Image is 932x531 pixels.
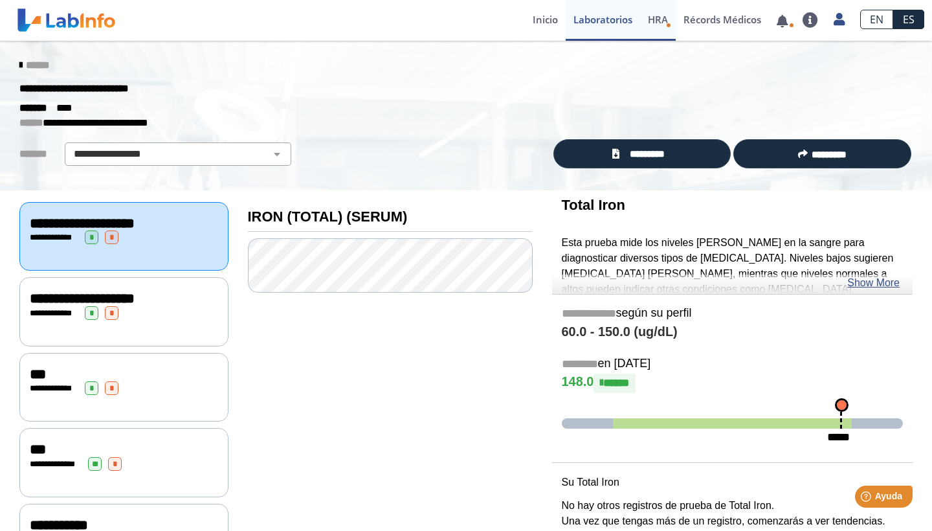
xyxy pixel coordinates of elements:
[562,498,904,529] p: No hay otros registros de prueba de Total Iron. Una vez que tengas más de un registro, comenzarás...
[847,275,900,291] a: Show More
[562,357,904,372] h5: en [DATE]
[817,480,918,517] iframe: Help widget launcher
[648,13,668,26] span: HRA
[248,209,408,225] b: IRON (TOTAL) (SERUM)
[562,324,904,340] h4: 60.0 - 150.0 (ug/dL)
[893,10,924,29] a: ES
[562,374,904,393] h4: 148.0
[860,10,893,29] a: EN
[562,475,904,490] p: Su Total Iron
[562,235,904,313] p: Esta prueba mide los niveles [PERSON_NAME] en la sangre para diagnosticar diversos tipos de [MEDI...
[562,197,625,213] b: Total Iron
[562,306,904,321] h5: según su perfil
